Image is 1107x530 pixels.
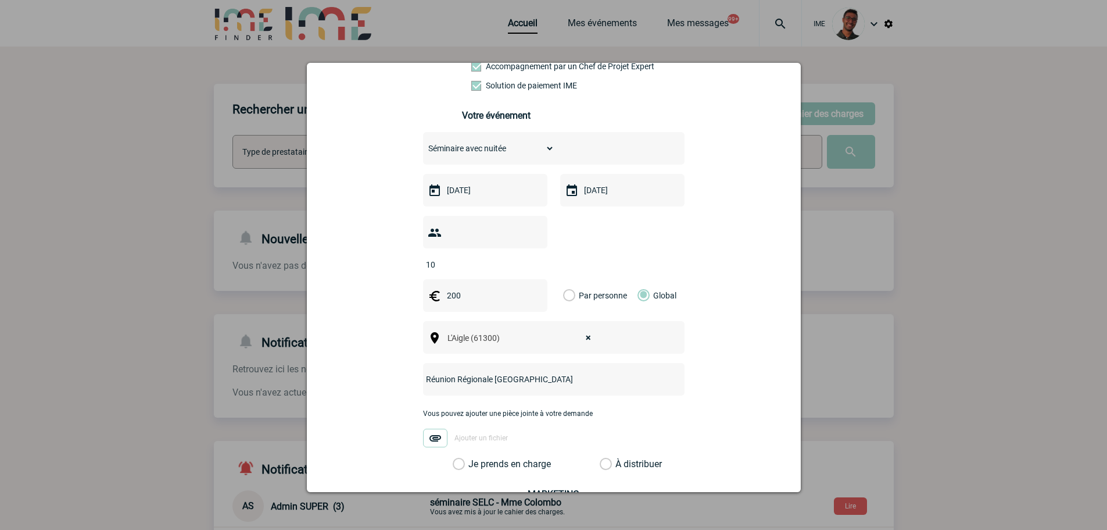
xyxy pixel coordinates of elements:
[563,279,576,312] label: Par personne
[444,288,524,303] input: Budget HT
[600,458,612,470] label: À distribuer
[581,183,661,198] input: Date de fin
[443,330,603,346] span: L'Aigle (61300)
[423,372,654,387] input: Nom de l'événement
[586,330,591,346] span: ×
[471,62,522,71] label: Prestation payante
[423,410,685,418] p: Vous pouvez ajouter une pièce jointe à votre demande
[426,489,682,500] h3: MARKETING
[462,110,645,121] h3: Votre événement
[423,257,532,272] input: Nombre de participants
[471,81,522,90] label: Conformité aux process achat client, Prise en charge de la facturation, Mutualisation de plusieur...
[444,183,524,198] input: Date de début
[453,458,472,470] label: Je prends en charge
[637,279,645,312] label: Global
[454,434,508,442] span: Ajouter un fichier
